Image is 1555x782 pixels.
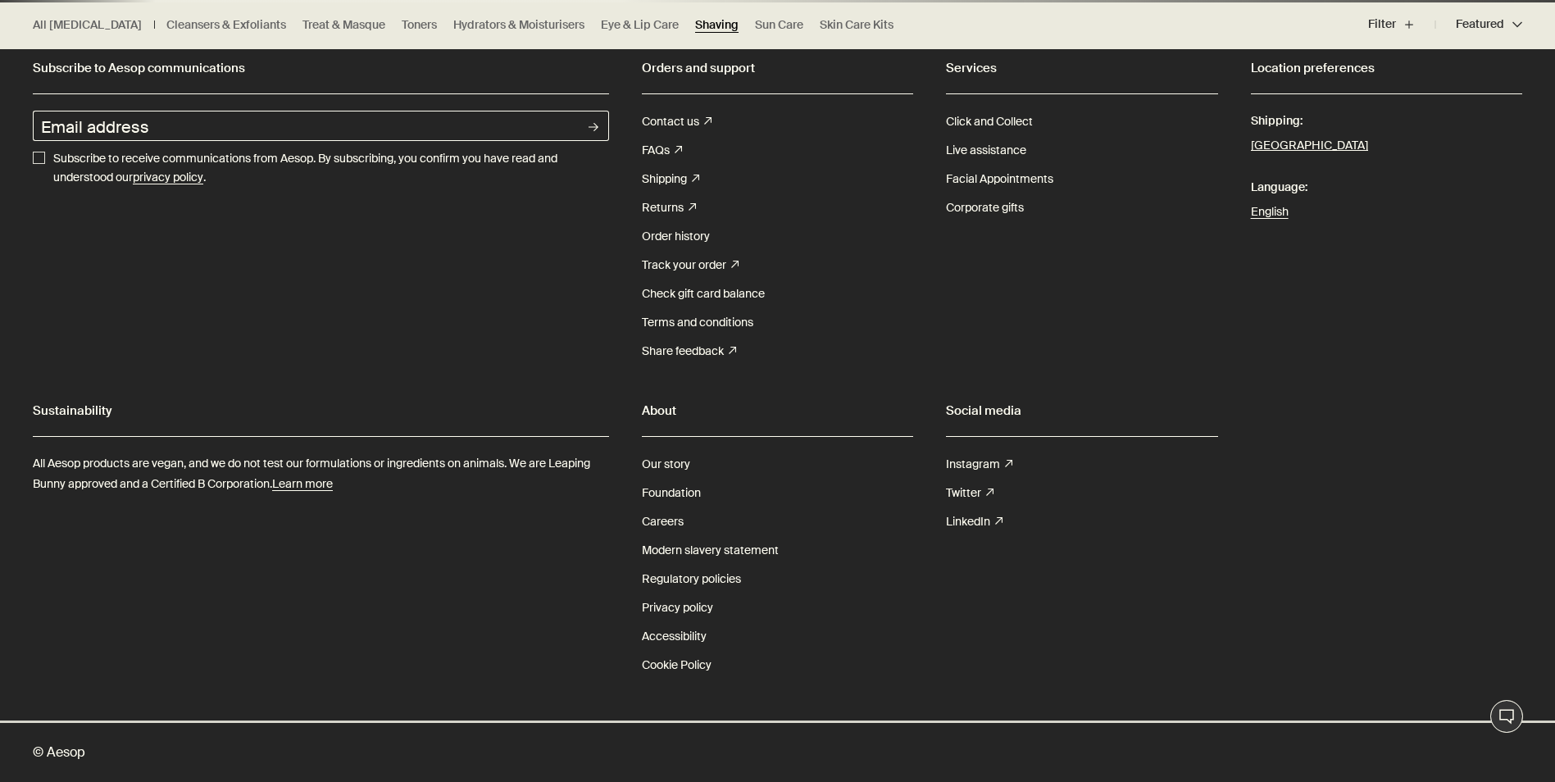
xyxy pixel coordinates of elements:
[133,168,203,188] a: privacy policy
[33,741,85,763] span: © Aesop
[1251,56,1522,80] h2: Location preferences
[642,308,753,337] a: Terms and conditions
[642,222,710,251] a: Order history
[1251,135,1368,157] button: [GEOGRAPHIC_DATA]
[642,565,741,593] a: Regulatory policies
[642,593,713,622] a: Privacy policy
[1251,202,1522,222] a: English
[133,170,203,184] u: privacy policy
[946,165,1053,193] a: Facial Appointments
[946,136,1026,165] a: Live assistance
[302,17,385,33] a: Treat & Masque
[642,280,765,308] a: Check gift card balance
[946,193,1024,222] a: Corporate gifts
[402,17,437,33] a: Toners
[642,165,699,193] a: Shipping
[642,622,707,651] a: Accessibility
[642,337,736,366] a: Share feedback
[946,479,993,507] a: Twitter
[33,398,609,423] h2: Sustainability
[1368,5,1435,44] button: Filter
[642,450,690,479] a: Our story
[642,136,682,165] a: FAQs
[642,56,913,80] h2: Orders and support
[946,107,1033,136] a: Click and Collect
[33,453,609,494] p: All Aesop products are vegan, and we do not test our formulations or ingredients on animals. We a...
[642,107,712,136] a: Contact us
[695,17,739,33] a: Shaving
[946,450,1012,479] a: Instagram
[272,476,333,491] u: Learn more
[642,536,779,565] a: Modern slavery statement
[33,56,609,80] h2: Subscribe to Aesop communications
[755,17,803,33] a: Sun Care
[33,111,579,141] input: Email address
[1251,107,1522,135] span: Shipping:
[946,56,1217,80] h2: Services
[33,17,142,33] a: All [MEDICAL_DATA]
[1435,5,1522,44] button: Featured
[946,507,1003,536] a: LinkedIn
[642,479,701,507] a: Foundation
[642,251,739,280] a: Track your order
[272,474,333,494] a: Learn more
[166,17,286,33] a: Cleansers & Exfoliants
[53,149,609,189] p: Subscribe to receive communications from Aesop. By subscribing, you confirm you have read and und...
[642,507,684,536] a: Careers
[642,193,696,222] a: Returns
[453,17,584,33] a: Hydrators & Moisturisers
[1251,173,1522,202] span: Language:
[1490,700,1523,733] button: Live Assistance
[601,17,679,33] a: Eye & Lip Care
[642,398,913,423] h2: About
[946,398,1217,423] h2: Social media
[642,651,712,680] a: Cookie Policy
[820,17,893,33] a: Skin Care Kits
